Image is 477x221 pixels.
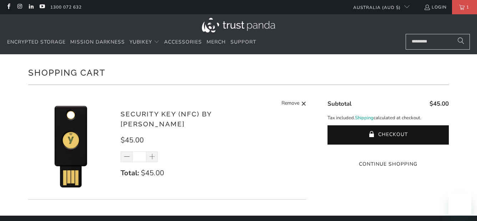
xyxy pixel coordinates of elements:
[39,4,45,10] a: Trust Panda Australia on YouTube
[328,160,449,168] a: Continue Shopping
[424,3,447,11] a: Login
[130,39,152,45] span: YubiKey
[202,18,275,32] img: Trust Panda Australia
[28,4,34,10] a: Trust Panda Australia on LinkedIn
[164,34,202,51] a: Accessories
[130,34,159,51] summary: YubiKey
[207,34,226,51] a: Merch
[281,99,306,108] a: Remove
[406,34,470,50] input: Search...
[328,100,351,108] span: Subtotal
[5,4,11,10] a: Trust Panda Australia on Facebook
[452,34,470,50] button: Search
[230,34,256,51] a: Support
[164,39,202,45] span: Accessories
[16,4,22,10] a: Trust Panda Australia on Instagram
[121,110,212,128] a: Security Key (NFC) by [PERSON_NAME]
[121,135,144,145] span: $45.00
[207,39,226,45] span: Merch
[448,192,471,215] iframe: Button to launch messaging window
[50,3,82,11] a: 1300 072 632
[328,114,449,122] p: Tax included. calculated at checkout.
[430,100,449,108] span: $45.00
[281,99,299,108] span: Remove
[230,39,256,45] span: Support
[70,34,125,51] a: Mission Darkness
[7,34,256,51] nav: Translation missing: en.navigation.header.main_nav
[121,168,139,178] strong: Total:
[28,103,114,189] img: Security Key (NFC) by Yubico
[328,125,449,145] button: Checkout
[28,65,449,79] h1: Shopping Cart
[7,39,66,45] span: Encrypted Storage
[141,168,164,178] span: $45.00
[355,114,374,122] a: Shipping
[7,34,66,51] a: Encrypted Storage
[70,39,125,45] span: Mission Darkness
